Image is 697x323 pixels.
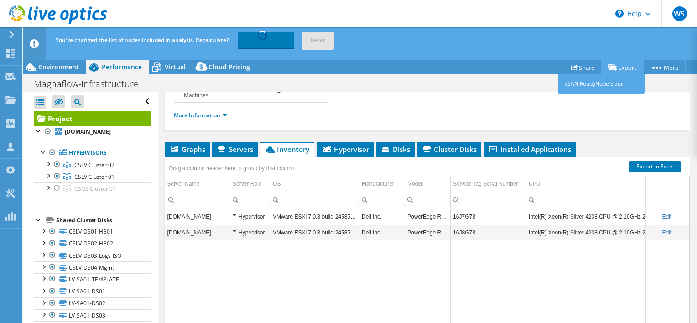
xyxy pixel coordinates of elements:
[230,224,270,240] td: Column Server Role, Value Hypervisor
[526,224,660,240] td: Column CPU, Value Intel(R) Xeon(R) Silver 4208 CPU @ 2.10GHz 2.10 GHz
[39,63,79,71] span: Environment
[359,192,405,208] td: Column Manufacturer, Filter cell
[407,178,422,189] div: Model
[405,224,451,240] td: Column Model, Value PowerEdge R440
[230,192,270,208] td: Column Server Role, Filter cell
[662,229,671,236] a: Edit
[165,208,230,224] td: Column Server Name, Value osesxi01.magnaflow.com
[34,111,151,126] a: Project
[34,309,151,321] a: LV-SA01-DS03
[56,215,151,226] div: Shared Cluster Disks
[34,147,151,159] a: Hypervisors
[30,79,153,89] h1: Magnaflow-Infrastructure
[238,32,294,48] a: Recalculating...
[451,224,526,240] td: Column Service Tag Serial Number, Value 16J8G73
[34,159,151,171] a: CSLV Cluster 02
[672,6,687,21] span: WS
[453,178,518,189] div: Service Tag Serial Number
[380,145,410,154] span: Disks
[451,208,526,224] td: Column Service Tag Serial Number, Value 16J7G73
[167,178,200,189] div: Server Name
[74,185,116,193] span: CSOS Cluster 01
[233,227,268,238] div: Hypervisor
[270,208,359,224] td: Column OS, Value VMware ESXi 7.0.3 build-24585291
[165,63,186,71] span: Virtual
[558,74,645,94] a: vSAN ReadyNode Sizer
[615,10,624,18] svg: \n
[74,161,114,169] span: CSLV Cluster 02
[488,145,571,154] span: Installed Applications
[273,178,281,189] div: OS
[233,211,268,222] div: Hypervisor
[526,208,660,224] td: Column CPU, Value Intel(R) Xeon(R) Silver 4208 CPU @ 2.10GHz 2.10 GHz
[421,145,477,154] span: Cluster Disks
[34,261,151,273] a: CSLV-DS04-Mgmt
[233,178,261,189] div: Server Role
[405,176,451,192] td: Model Column
[270,224,359,240] td: Column OS, Value VMware ESXi 7.0.3 build-24585291
[359,176,405,192] td: Manufacturer Column
[526,176,660,192] td: CPU Column
[662,214,671,220] a: Edit
[564,60,602,74] a: Share
[34,238,151,250] a: CSLV-DS02-HB02
[208,63,250,71] span: Cloud Pricing
[322,145,369,154] span: Hypervisor
[265,145,309,154] span: Inventory
[56,36,229,44] span: You've changed the list of nodes included in analysis. Recalculate?
[34,226,151,238] a: CSLV-DS01-HB01
[601,60,644,74] a: Export
[451,192,526,208] td: Column Service Tag Serial Number, Filter cell
[526,192,660,208] td: Column CPU, Filter cell
[629,161,681,172] a: Export to Excel
[451,176,526,192] td: Service Tag Serial Number Column
[167,162,297,175] div: Drag a column header here to group by that column
[529,178,540,189] div: CPU
[34,297,151,309] a: LV-SA01-DS02
[359,208,405,224] td: Column Manufacturer, Value Dell Inc.
[230,208,270,224] td: Column Server Role, Value Hypervisor
[65,128,111,135] b: [DOMAIN_NAME]
[165,176,230,192] td: Server Name Column
[277,87,281,94] b: 2
[34,126,151,138] a: [DOMAIN_NAME]
[230,176,270,192] td: Server Role Column
[34,171,151,182] a: CSLV Cluster 01
[165,192,230,208] td: Column Server Name, Filter cell
[34,182,151,194] a: CSOS Cluster 01
[34,273,151,285] a: LV-SA01-TEMPLATE
[34,250,151,261] a: CSLV-DS03-Logs-ISO
[405,192,451,208] td: Column Model, Filter cell
[217,145,253,154] span: Servers
[270,192,359,208] td: Column OS, Filter cell
[405,208,451,224] td: Column Model, Value PowerEdge R440
[362,178,394,189] div: Manufacturer
[270,176,359,192] td: OS Column
[359,224,405,240] td: Column Manufacturer, Value Dell Inc.
[102,63,142,71] span: Performance
[34,286,151,297] a: LV-SA01-DS01
[643,60,686,74] a: More
[174,111,227,119] a: More Information
[74,173,114,181] span: CSLV Cluster 01
[165,224,230,240] td: Column Server Name, Value osesxi02.magnaflow.com
[169,145,205,154] span: Graphs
